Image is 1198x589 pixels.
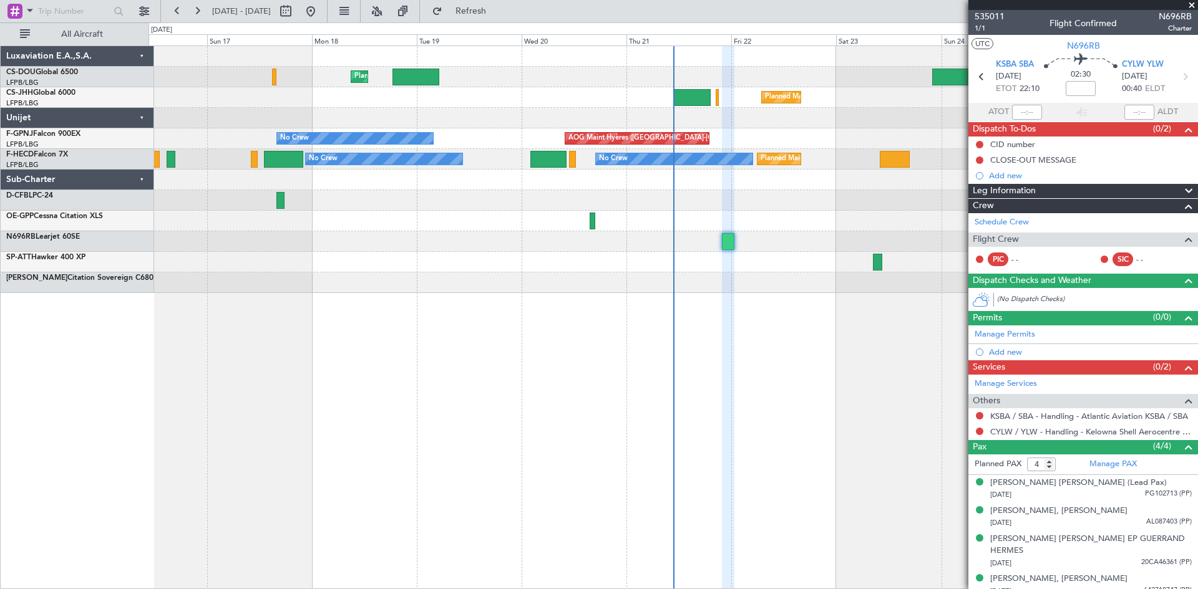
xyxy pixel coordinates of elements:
span: CS-DOU [6,69,36,76]
span: Flight Crew [973,232,1019,247]
span: (0/0) [1153,310,1171,323]
div: Sun 17 [207,34,312,45]
a: N696RBLearjet 60SE [6,233,80,241]
button: UTC [972,38,993,49]
a: OE-GPPCessna Citation XLS [6,213,103,220]
span: SP-ATT [6,254,31,261]
span: 20CA46361 (PP) [1141,557,1192,568]
div: - - [1136,254,1164,265]
span: 00:40 [1122,83,1142,95]
a: SP-ATTHawker 400 XP [6,254,85,261]
span: (0/2) [1153,122,1171,135]
span: D-CFBL [6,192,32,199]
a: Manage Services [975,378,1037,390]
button: Refresh [426,1,501,21]
span: 535011 [975,10,1005,23]
div: AOG Maint Hyères ([GEOGRAPHIC_DATA]-[GEOGRAPHIC_DATA]) [568,129,779,148]
span: F-HECD [6,151,34,158]
span: PG102713 (PP) [1145,489,1192,499]
div: No Crew [599,150,628,168]
a: KSBA / SBA - Handling - Atlantic Aviation KSBA / SBA [990,411,1188,421]
span: AL087403 (PP) [1146,517,1192,527]
input: Trip Number [38,2,110,21]
div: Sat 23 [836,34,941,45]
span: [DATE] [1122,70,1147,83]
div: Planned Maint [GEOGRAPHIC_DATA] ([GEOGRAPHIC_DATA]) [765,88,962,107]
div: Planned Maint [GEOGRAPHIC_DATA] ([GEOGRAPHIC_DATA]) [354,67,551,86]
span: 22:10 [1020,83,1040,95]
span: KSBA SBA [996,59,1034,71]
a: Manage PAX [1089,458,1137,471]
span: (0/2) [1153,360,1171,373]
div: Add new [989,170,1192,181]
div: Fri 22 [731,34,836,45]
a: CS-JHHGlobal 6000 [6,89,75,97]
span: (4/4) [1153,439,1171,453]
span: Dispatch To-Dos [973,122,1036,136]
a: CYLW / YLW - Handling - Kelowna Shell Aerocentre CYLW / YLW [990,426,1192,437]
span: ETOT [996,83,1016,95]
a: LFPB/LBG [6,98,39,108]
div: Wed 20 [522,34,626,45]
span: 1/1 [975,23,1005,34]
div: [DATE] [151,25,172,36]
a: LFPB/LBG [6,78,39,87]
div: [PERSON_NAME], [PERSON_NAME] [990,573,1127,585]
div: Planned Maint [GEOGRAPHIC_DATA] ([GEOGRAPHIC_DATA]) [761,150,957,168]
span: Leg Information [973,184,1036,198]
label: Planned PAX [975,458,1021,471]
span: All Aircraft [32,30,132,39]
span: [PERSON_NAME] [6,274,67,282]
div: Add new [989,347,1192,357]
span: CYLW YLW [1122,59,1164,71]
span: Pax [973,440,986,454]
span: ELDT [1145,83,1165,95]
div: CID number [990,139,1035,150]
span: N696RB [1067,39,1100,52]
div: CLOSE-OUT MESSAGE [990,155,1076,165]
span: Crew [973,199,994,213]
span: Services [973,360,1005,375]
a: F-HECDFalcon 7X [6,151,68,158]
span: [DATE] [996,70,1021,83]
span: N696RB [6,233,36,241]
span: ATOT [988,106,1009,118]
div: (No Dispatch Checks) [997,294,1198,307]
div: Sun 24 [942,34,1046,45]
a: [PERSON_NAME]Citation Sovereign C680 [6,274,153,282]
div: [PERSON_NAME], [PERSON_NAME] [990,505,1127,517]
div: Flight Confirmed [1049,17,1117,30]
span: Refresh [445,7,497,16]
div: PIC [988,252,1008,266]
button: All Aircraft [14,24,135,44]
span: CS-JHH [6,89,33,97]
span: Others [973,394,1000,408]
span: [DATE] - [DATE] [212,6,271,17]
a: Manage Permits [975,328,1035,341]
span: [DATE] [990,490,1011,499]
a: D-CFBLPC-24 [6,192,53,199]
span: Dispatch Checks and Weather [973,274,1091,288]
span: OE-GPP [6,213,34,220]
input: --:-- [1012,105,1042,120]
a: LFPB/LBG [6,140,39,149]
div: Thu 21 [626,34,731,45]
span: Charter [1159,23,1192,34]
div: [PERSON_NAME] [PERSON_NAME] EP GUERRAND HERMES [990,533,1192,557]
span: N696RB [1159,10,1192,23]
div: Tue 19 [417,34,522,45]
a: LFPB/LBG [6,160,39,170]
div: No Crew [309,150,338,168]
div: No Crew [280,129,309,148]
span: [DATE] [990,558,1011,568]
a: F-GPNJFalcon 900EX [6,130,80,138]
span: Permits [973,311,1002,325]
div: [PERSON_NAME] [PERSON_NAME] (Lead Pax) [990,477,1167,489]
div: Sat 16 [102,34,207,45]
span: 02:30 [1071,69,1091,81]
div: SIC [1113,252,1133,266]
span: [DATE] [990,518,1011,527]
div: - - [1011,254,1040,265]
a: CS-DOUGlobal 6500 [6,69,78,76]
span: ALDT [1157,106,1178,118]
